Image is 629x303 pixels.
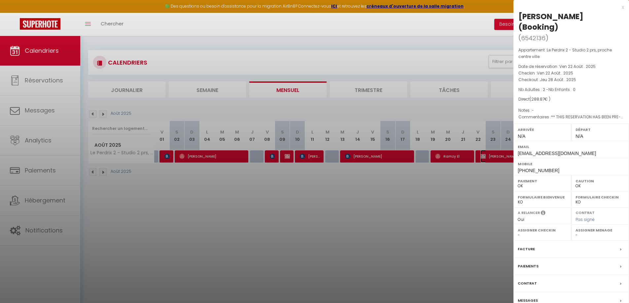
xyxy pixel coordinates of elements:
span: ( € ) [530,96,550,102]
span: Nb Adultes : 2 - [518,87,576,92]
span: Pas signé [576,217,595,222]
p: Checkout : [518,76,624,83]
label: Formulaire Bienvenue [518,194,567,200]
div: Direct [518,96,624,103]
span: - [532,107,534,113]
label: Formulaire Checkin [576,194,625,200]
label: Contrat [576,210,595,214]
label: Facture [518,246,535,253]
button: Ouvrir le widget de chat LiveChat [5,3,25,22]
label: Contrat [518,280,537,287]
label: Assigner Menage [576,227,625,233]
label: Arrivée [518,126,567,133]
label: Paiements [518,263,539,270]
span: Nb Enfants : 0 [548,87,576,92]
span: N/A [518,134,525,139]
p: Appartement : [518,47,624,60]
span: [EMAIL_ADDRESS][DOMAIN_NAME] [518,151,596,156]
span: 288.87 [531,96,544,102]
span: [PHONE_NUMBER] [518,168,559,173]
label: Caution [576,178,625,184]
span: N/A [576,134,583,139]
div: x [513,3,624,11]
span: Ven 22 Août . 2025 [559,64,596,69]
span: 6542136 [521,34,545,42]
span: Jeu 28 Août . 2025 [540,77,576,82]
label: Départ [576,126,625,133]
p: Notes : [518,107,624,114]
p: Date de réservation : [518,63,624,70]
i: Sélectionner OUI si vous souhaiter envoyer les séquences de messages post-checkout [541,210,545,217]
label: Paiement [518,178,567,184]
span: Le Perdrix 2 - Studio 2 prs, proche centre ville [518,47,612,59]
label: Email [518,143,625,150]
p: Checkin : [518,70,624,76]
span: Ven 22 Août . 2025 [537,70,573,76]
label: A relancer [518,210,540,216]
div: [PERSON_NAME] (Booking) [518,11,624,32]
label: Mobile [518,161,625,167]
span: ( ) [518,33,548,43]
label: Assigner Checkin [518,227,567,233]
p: Commentaires : [518,114,624,120]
